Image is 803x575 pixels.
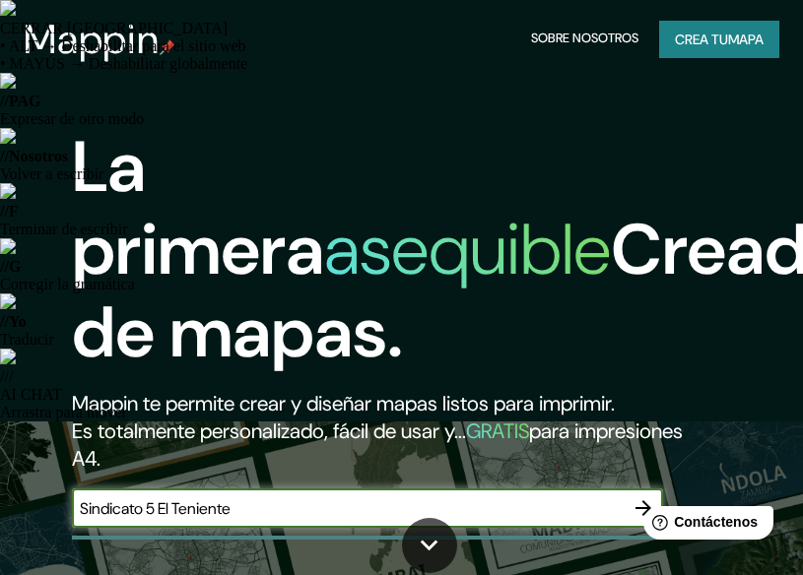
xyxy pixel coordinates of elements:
[9,258,21,275] font: G
[9,313,27,330] font: Yo
[628,498,781,553] iframe: Lanzador de widgets de ayuda
[72,417,466,445] font: Es totalmente personalizado, fácil de usar y...
[9,148,68,164] font: Nosotros
[9,203,19,220] font: F
[466,417,529,445] font: GRATIS
[9,93,41,109] font: PAG
[72,497,624,520] input: Elige tu lugar favorito
[72,417,683,473] font: para impresiones A4.
[9,368,13,385] font: /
